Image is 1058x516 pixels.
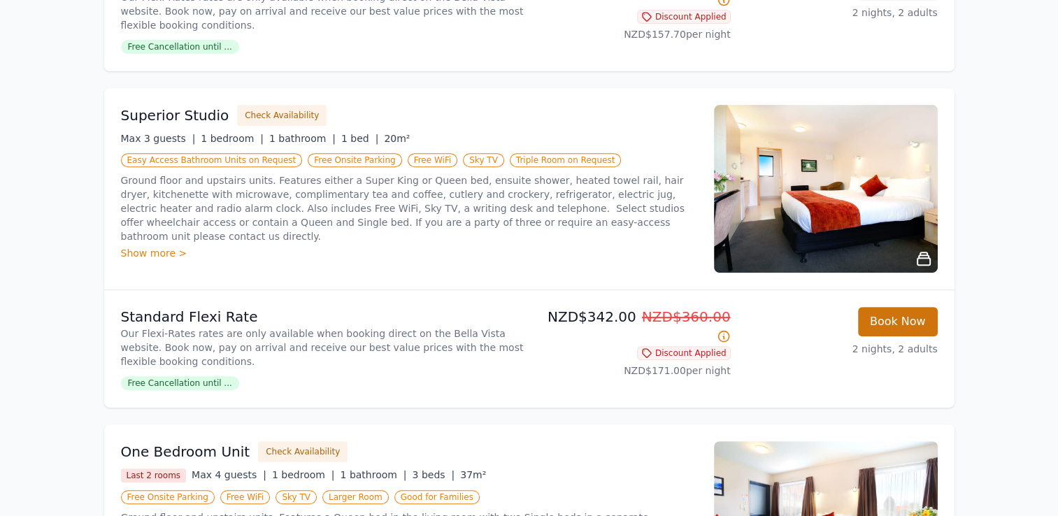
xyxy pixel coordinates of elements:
button: Book Now [858,307,938,336]
p: 2 nights, 2 adults [742,342,938,356]
span: Free WiFi [220,490,271,504]
span: 20m² [384,133,410,144]
h3: Superior Studio [121,106,229,125]
span: Discount Applied [637,346,731,360]
span: NZD$360.00 [642,308,731,325]
button: Check Availability [237,105,327,126]
span: 37m² [460,469,486,480]
h3: One Bedroom Unit [121,442,250,461]
span: Free Onsite Parking [308,153,401,167]
span: 3 beds | [413,469,455,480]
span: Discount Applied [637,10,731,24]
span: 1 bathroom | [340,469,406,480]
span: Max 4 guests | [192,469,266,480]
span: 1 bedroom | [272,469,335,480]
span: Sky TV [276,490,317,504]
span: Free Cancellation until ... [121,376,239,390]
span: 1 bathroom | [269,133,336,144]
span: Sky TV [463,153,504,167]
span: Easy Access Bathroom Units on Request [121,153,303,167]
span: Larger Room [322,490,389,504]
span: Good for Families [394,490,480,504]
span: 1 bedroom | [201,133,264,144]
span: Free Onsite Parking [121,490,215,504]
p: Standard Flexi Rate [121,307,524,327]
div: Show more > [121,246,697,260]
p: 2 nights, 2 adults [742,6,938,20]
p: NZD$342.00 [535,307,731,346]
span: 1 bed | [341,133,378,144]
p: Our Flexi-Rates rates are only available when booking direct on the Bella Vista website. Book now... [121,327,524,368]
p: NZD$157.70 per night [535,27,731,41]
p: Ground floor and upstairs units. Features either a Super King or Queen bed, ensuite shower, heate... [121,173,697,243]
span: Free WiFi [408,153,458,167]
span: Last 2 rooms [121,468,187,482]
button: Check Availability [258,441,348,462]
span: Triple Room on Request [510,153,621,167]
span: Max 3 guests | [121,133,196,144]
span: Free Cancellation until ... [121,40,239,54]
p: NZD$171.00 per night [535,364,731,378]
